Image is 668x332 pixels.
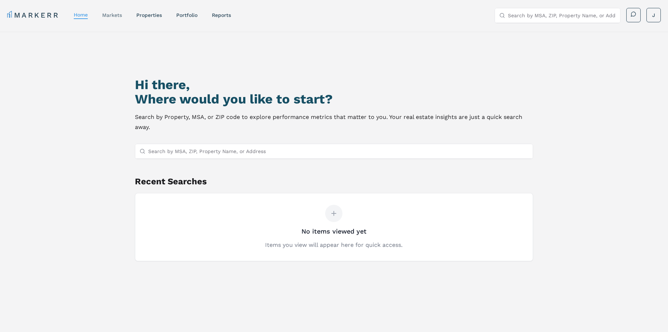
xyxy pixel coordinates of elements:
h1: Hi there, [135,78,533,92]
a: home [74,12,88,18]
a: properties [136,12,162,18]
a: Portfolio [176,12,197,18]
a: reports [212,12,231,18]
p: Search by Property, MSA, or ZIP code to explore performance metrics that matter to you. Your real... [135,112,533,132]
h2: Recent Searches [135,176,533,187]
h3: No items viewed yet [301,226,367,236]
input: Search by MSA, ZIP, Property Name, or Address [508,8,616,23]
a: MARKERR [7,10,59,20]
h2: Where would you like to start? [135,92,533,106]
p: Items you view will appear here for quick access. [265,241,403,249]
a: markets [102,12,122,18]
button: J [646,8,661,22]
span: J [652,11,655,19]
input: Search by MSA, ZIP, Property Name, or Address [148,144,529,158]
